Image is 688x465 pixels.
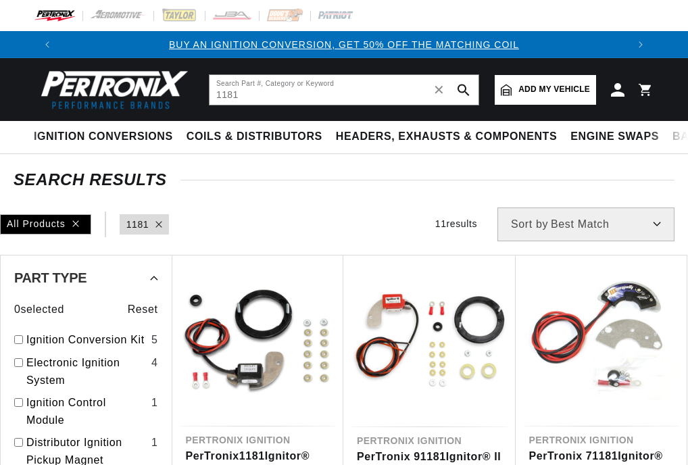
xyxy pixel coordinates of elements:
[180,121,329,153] summary: Coils & Distributors
[151,434,158,451] div: 1
[169,39,519,50] a: BUY AN IGNITION CONVERSION, GET 50% OFF THE MATCHING COIL
[14,173,674,187] div: SEARCH RESULTS
[34,31,61,58] button: Translation missing: en.sections.announcements.previous_announcement
[26,394,146,429] a: Ignition Control Module
[34,130,173,144] span: Ignition Conversions
[34,121,180,153] summary: Ignition Conversions
[34,66,189,113] img: Pertronix
[511,219,548,230] span: Sort by
[128,301,158,318] span: Reset
[187,130,322,144] span: Coils & Distributors
[61,37,627,52] div: 1 of 3
[210,75,478,105] input: Search Part #, Category or Keyword
[126,217,149,232] a: 1181
[435,218,477,229] span: 11 results
[26,354,146,389] a: Electronic Ignition System
[518,83,590,96] span: Add my vehicle
[14,301,64,318] span: 0 selected
[151,394,158,412] div: 1
[329,121,564,153] summary: Headers, Exhausts & Components
[61,37,627,52] div: Announcement
[564,121,666,153] summary: Engine Swaps
[14,271,87,285] span: Part Type
[449,75,478,105] button: search button
[495,75,596,105] a: Add my vehicle
[570,130,659,144] span: Engine Swaps
[336,130,557,144] span: Headers, Exhausts & Components
[627,31,654,58] button: Translation missing: en.sections.announcements.next_announcement
[151,331,158,349] div: 5
[497,207,674,241] select: Sort by
[26,331,146,349] a: Ignition Conversion Kit
[151,354,158,372] div: 4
